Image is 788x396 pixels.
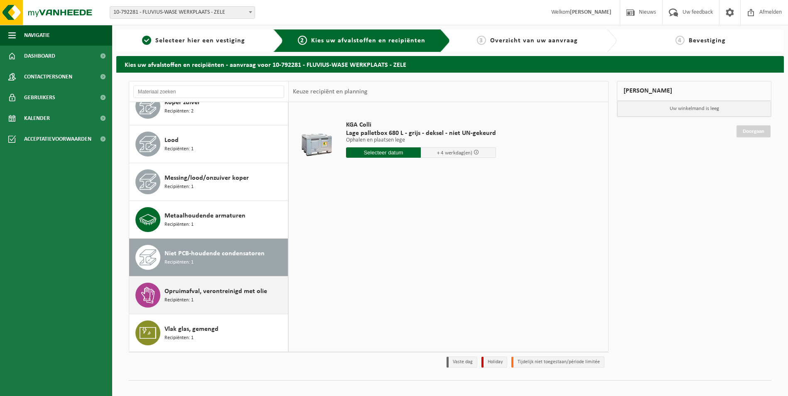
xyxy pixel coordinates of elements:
span: Selecteer hier een vestiging [155,37,245,44]
span: KGA Colli [346,121,496,129]
button: Messing/lood/onzuiver koper Recipiënten: 1 [129,163,288,201]
span: Niet PCB-houdende condensatoren [164,249,265,259]
input: Selecteer datum [346,147,421,158]
p: Ophalen en plaatsen lege [346,137,496,143]
span: Dashboard [24,46,55,66]
span: + 4 werkdag(en) [437,150,472,156]
h2: Kies uw afvalstoffen en recipiënten - aanvraag voor 10-792281 - FLUVIUS-WASE WERKPLAATS - ZELE [116,56,784,72]
li: Vaste dag [447,357,477,368]
span: Kies uw afvalstoffen en recipiënten [311,37,425,44]
div: [PERSON_NAME] [617,81,771,101]
span: Kalender [24,108,50,129]
span: Recipiënten: 1 [164,221,194,229]
span: Acceptatievoorwaarden [24,129,91,149]
strong: [PERSON_NAME] [570,9,611,15]
span: Overzicht van uw aanvraag [490,37,578,44]
span: Gebruikers [24,87,55,108]
li: Holiday [481,357,507,368]
span: Bevestiging [689,37,726,44]
span: Contactpersonen [24,66,72,87]
div: Keuze recipiënt en planning [289,81,372,102]
span: Recipiënten: 1 [164,296,194,304]
span: 10-792281 - FLUVIUS-WASE WERKPLAATS - ZELE [110,7,255,18]
span: 10-792281 - FLUVIUS-WASE WERKPLAATS - ZELE [110,6,255,19]
span: Vlak glas, gemengd [164,324,218,334]
span: 4 [675,36,685,45]
button: Niet PCB-houdende condensatoren Recipiënten: 1 [129,239,288,276]
button: Koper zuiver Recipiënten: 2 [129,88,288,125]
span: Recipiënten: 1 [164,259,194,266]
a: Doorgaan [736,125,771,137]
span: Lage palletbox 680 L - grijs - deksel - niet UN-gekeurd [346,129,496,137]
span: 3 [477,36,486,45]
button: Opruimafval, verontreinigd met olie Recipiënten: 1 [129,276,288,314]
input: Materiaal zoeken [133,86,284,98]
span: 2 [298,36,307,45]
li: Tijdelijk niet toegestaan/période limitée [511,357,604,368]
span: Messing/lood/onzuiver koper [164,173,249,183]
span: Opruimafval, verontreinigd met olie [164,286,267,296]
a: 1Selecteer hier een vestiging [120,36,267,46]
button: Metaalhoudende armaturen Recipiënten: 1 [129,201,288,239]
span: Koper zuiver [164,98,200,108]
button: Lood Recipiënten: 1 [129,125,288,163]
span: Recipiënten: 2 [164,108,194,115]
span: Recipiënten: 1 [164,183,194,191]
span: 1 [142,36,151,45]
button: Vlak glas, gemengd Recipiënten: 1 [129,314,288,352]
span: Navigatie [24,25,50,46]
span: Lood [164,135,179,145]
p: Uw winkelmand is leeg [617,101,771,117]
span: Metaalhoudende armaturen [164,211,245,221]
span: Recipiënten: 1 [164,334,194,342]
span: Recipiënten: 1 [164,145,194,153]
